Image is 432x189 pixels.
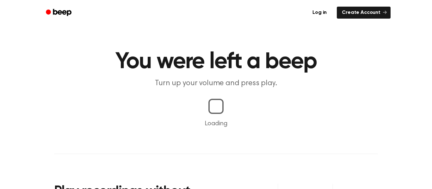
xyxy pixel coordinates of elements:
[8,119,424,128] p: Loading
[95,78,337,89] p: Turn up your volume and press play.
[306,5,333,20] a: Log in
[54,50,378,73] h1: You were left a beep
[337,7,391,19] a: Create Account
[41,7,77,19] a: Beep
